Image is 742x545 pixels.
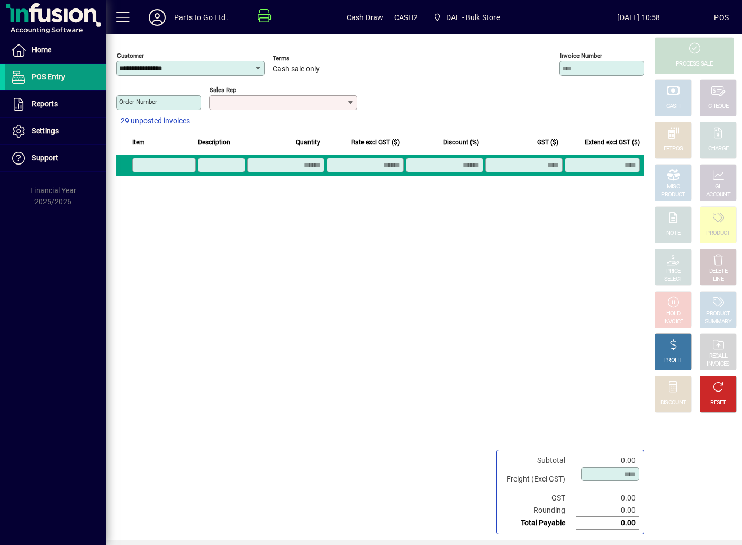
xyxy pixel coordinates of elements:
[5,118,106,144] a: Settings
[709,352,728,360] div: RECALL
[666,310,680,318] div: HOLD
[32,72,65,81] span: POS Entry
[706,191,730,199] div: ACCOUNT
[119,98,157,105] mat-label: Order number
[537,137,558,148] span: GST ($)
[676,60,713,68] div: PROCESS SALE
[501,467,576,492] td: Freight (Excl GST)
[296,137,320,148] span: Quantity
[560,52,602,59] mat-label: Invoice number
[446,9,500,26] span: DAE - Bulk Store
[443,137,479,148] span: Discount (%)
[705,318,731,326] div: SUMMARY
[708,103,728,111] div: CHEQUE
[501,455,576,467] td: Subtotal
[140,8,174,27] button: Profile
[715,183,722,191] div: GL
[501,492,576,504] td: GST
[664,276,683,284] div: SELECT
[664,357,682,365] div: PROFIT
[351,137,400,148] span: Rate excl GST ($)
[5,145,106,171] a: Support
[32,46,51,54] span: Home
[394,9,418,26] span: CASH2
[666,268,681,276] div: PRICE
[576,455,639,467] td: 0.00
[576,517,639,530] td: 0.00
[714,9,729,26] div: POS
[210,86,236,94] mat-label: Sales rep
[273,55,336,62] span: Terms
[706,310,730,318] div: PRODUCT
[661,191,685,199] div: PRODUCT
[5,91,106,117] a: Reports
[666,230,680,238] div: NOTE
[576,492,639,504] td: 0.00
[501,504,576,517] td: Rounding
[585,137,640,148] span: Extend excl GST ($)
[666,103,680,111] div: CASH
[710,399,726,407] div: RESET
[706,230,730,238] div: PRODUCT
[273,65,320,74] span: Cash sale only
[713,276,723,284] div: LINE
[198,137,230,148] span: Description
[707,360,729,368] div: INVOICES
[708,145,729,153] div: CHARGE
[709,268,727,276] div: DELETE
[121,115,190,126] span: 29 unposted invoices
[116,112,194,131] button: 29 unposted invoices
[501,517,576,530] td: Total Payable
[32,126,59,135] span: Settings
[132,137,145,148] span: Item
[347,9,384,26] span: Cash Draw
[32,99,58,108] span: Reports
[663,318,683,326] div: INVOICE
[117,52,144,59] mat-label: Customer
[564,9,714,26] span: [DATE] 10:58
[428,8,504,27] span: DAE - Bulk Store
[660,399,686,407] div: DISCOUNT
[664,145,683,153] div: EFTPOS
[32,153,58,162] span: Support
[576,504,639,517] td: 0.00
[667,183,680,191] div: MISC
[174,9,228,26] div: Parts to Go Ltd.
[5,37,106,63] a: Home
